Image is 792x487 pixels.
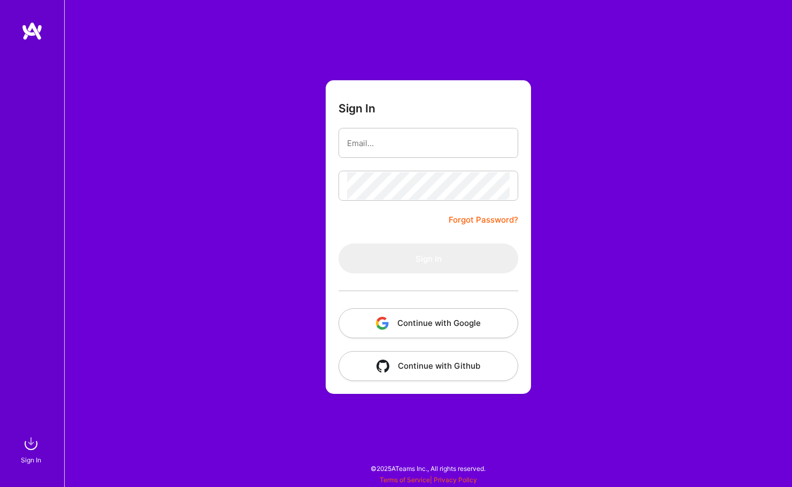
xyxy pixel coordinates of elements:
[339,243,518,273] button: Sign In
[339,308,518,338] button: Continue with Google
[22,433,42,466] a: sign inSign In
[21,21,43,41] img: logo
[21,454,41,466] div: Sign In
[380,476,477,484] span: |
[347,130,510,157] input: Email...
[380,476,430,484] a: Terms of Service
[434,476,477,484] a: Privacy Policy
[376,317,389,330] img: icon
[339,102,375,115] h3: Sign In
[376,360,389,372] img: icon
[64,455,792,482] div: © 2025 ATeams Inc., All rights reserved.
[20,433,42,454] img: sign in
[449,214,518,226] a: Forgot Password?
[339,351,518,381] button: Continue with Github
